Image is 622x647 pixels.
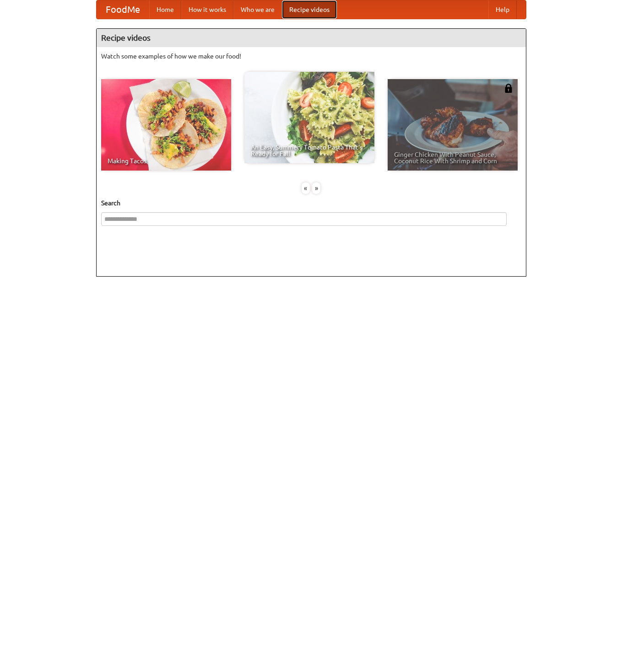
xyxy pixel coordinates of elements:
a: Recipe videos [282,0,337,19]
div: » [312,182,320,194]
a: An Easy, Summery Tomato Pasta That's Ready for Fall [244,72,374,163]
div: « [302,182,310,194]
h5: Search [101,198,521,208]
a: Home [149,0,181,19]
a: How it works [181,0,233,19]
h4: Recipe videos [97,29,526,47]
span: Making Tacos [108,158,225,164]
p: Watch some examples of how we make our food! [101,52,521,61]
a: FoodMe [97,0,149,19]
span: An Easy, Summery Tomato Pasta That's Ready for Fall [251,144,368,157]
a: Who we are [233,0,282,19]
a: Help [488,0,517,19]
a: Making Tacos [101,79,231,171]
img: 483408.png [504,84,513,93]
